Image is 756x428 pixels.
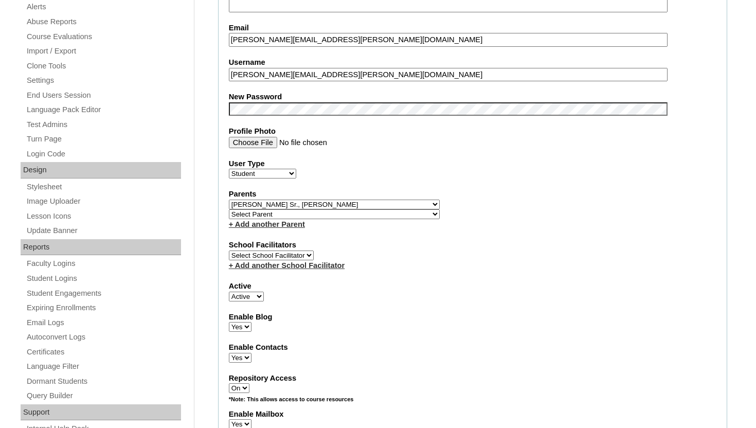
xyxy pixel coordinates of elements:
[26,257,181,270] a: Faculty Logins
[26,389,181,402] a: Query Builder
[26,118,181,131] a: Test Admins
[26,210,181,223] a: Lesson Icons
[229,189,716,200] label: Parents
[26,45,181,58] a: Import / Export
[229,57,716,68] label: Username
[21,404,181,421] div: Support
[229,23,716,33] label: Email
[26,316,181,329] a: Email Logs
[26,331,181,344] a: Autoconvert Logs
[26,360,181,373] a: Language Filter
[21,162,181,179] div: Design
[26,133,181,146] a: Turn Page
[229,92,716,102] label: New Password
[26,103,181,116] a: Language Pack Editor
[229,312,716,323] label: Enable Blog
[229,220,305,228] a: + Add another Parent
[26,89,181,102] a: End Users Session
[26,195,181,208] a: Image Uploader
[26,375,181,388] a: Dormant Students
[26,181,181,193] a: Stylesheet
[26,346,181,359] a: Certificates
[26,15,181,28] a: Abuse Reports
[26,30,181,43] a: Course Evaluations
[26,60,181,73] a: Clone Tools
[26,1,181,13] a: Alerts
[229,373,716,384] label: Repository Access
[26,287,181,300] a: Student Engagements
[229,409,716,420] label: Enable Mailbox
[26,224,181,237] a: Update Banner
[229,158,716,169] label: User Type
[26,272,181,285] a: Student Logins
[229,281,716,292] label: Active
[229,342,716,353] label: Enable Contacts
[229,240,716,251] label: School Facilitators
[26,301,181,314] a: Expiring Enrollments
[26,148,181,160] a: Login Code
[229,396,716,408] div: *Note: This allows access to course resources
[229,126,716,137] label: Profile Photo
[229,261,345,270] a: + Add another School Facilitator
[26,74,181,87] a: Settings
[21,239,181,256] div: Reports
